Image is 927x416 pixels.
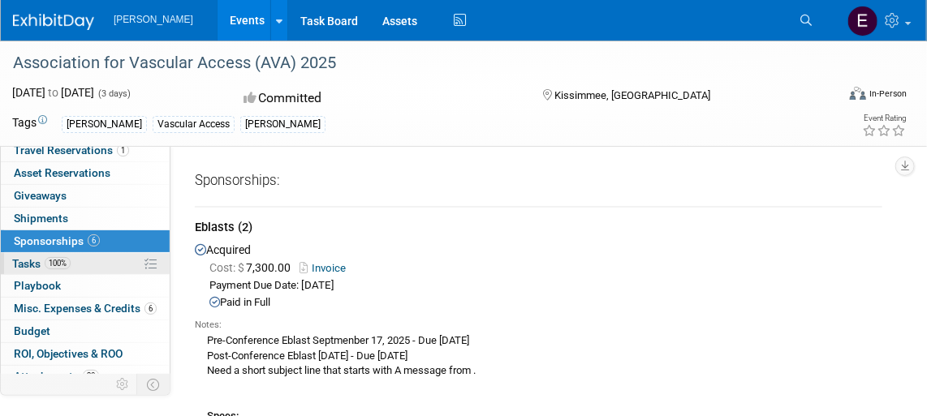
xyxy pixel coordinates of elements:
[153,116,235,133] div: Vascular Access
[13,14,94,30] img: ExhibitDay
[869,88,907,100] div: In-Person
[109,374,137,395] td: Personalize Event Tab Strip
[240,116,326,133] div: [PERSON_NAME]
[1,230,170,252] a: Sponsorships6
[195,219,882,239] div: Eblasts (2)
[1,275,170,297] a: Playbook
[1,208,170,229] a: Shipments
[239,84,516,113] div: Committed
[300,262,352,274] a: Invoice
[862,114,906,122] div: Event Rating
[14,212,68,225] span: Shipments
[1,366,170,388] a: Attachments20
[1,162,170,184] a: Asset Reservations
[209,278,882,294] div: Payment Due Date: [DATE]
[14,166,110,179] span: Asset Reservations
[1,343,170,365] a: ROI, Objectives & ROO
[83,370,99,382] span: 20
[117,144,129,157] span: 1
[14,370,99,383] span: Attachments
[209,295,882,311] div: Paid in Full
[768,84,907,109] div: Event Format
[14,324,50,337] span: Budget
[62,116,147,133] div: [PERSON_NAME]
[88,234,100,247] span: 6
[555,89,711,101] span: Kissimmee, [GEOGRAPHIC_DATA]
[12,114,47,133] td: Tags
[209,261,246,274] span: Cost: $
[1,320,170,342] a: Budget
[45,86,61,99] span: to
[144,302,157,315] span: 6
[114,14,193,25] span: [PERSON_NAME]
[1,139,170,161] a: Travel Reservations1
[195,171,882,196] div: Sponsorships:
[12,257,71,270] span: Tasks
[14,234,100,247] span: Sponsorships
[1,253,170,275] a: Tasks100%
[195,319,882,332] div: Notes:
[209,261,297,274] span: 7,300.00
[12,86,94,99] span: [DATE] [DATE]
[14,302,157,315] span: Misc. Expenses & Credits
[45,257,71,269] span: 100%
[1,298,170,320] a: Misc. Expenses & Credits6
[14,189,67,202] span: Giveaways
[14,347,123,360] span: ROI, Objectives & ROO
[850,87,866,100] img: Format-Inperson.png
[14,144,129,157] span: Travel Reservations
[7,49,819,78] div: Association for Vascular Access (AVA) 2025
[137,374,170,395] td: Toggle Event Tabs
[847,6,878,36] img: Emily Janik
[97,88,131,99] span: (3 days)
[14,279,61,292] span: Playbook
[1,185,170,207] a: Giveaways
